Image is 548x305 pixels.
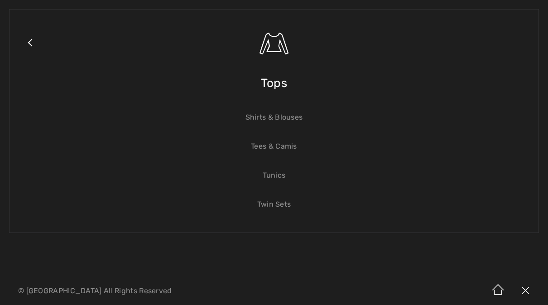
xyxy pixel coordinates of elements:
p: © [GEOGRAPHIC_DATA] All Rights Reserved [18,288,322,294]
a: Tunics [19,165,529,185]
a: Twin Sets [19,194,529,214]
a: Tees & Camis [19,136,529,156]
img: Home [485,277,512,305]
img: X [512,277,539,305]
span: Tops [261,67,287,99]
a: Shirts & Blouses [19,107,529,127]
